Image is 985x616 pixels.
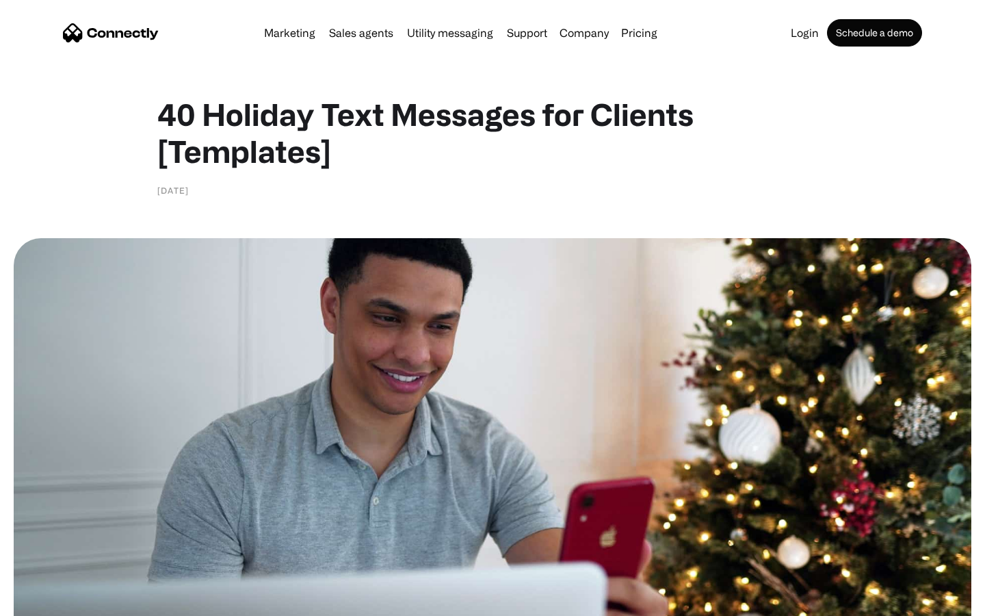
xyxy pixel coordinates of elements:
ul: Language list [27,592,82,611]
a: Schedule a demo [827,19,922,47]
div: Company [560,23,609,42]
a: Marketing [259,27,321,38]
aside: Language selected: English [14,592,82,611]
a: Support [501,27,553,38]
a: Sales agents [324,27,399,38]
a: Login [785,27,824,38]
div: [DATE] [157,183,189,197]
a: Utility messaging [402,27,499,38]
a: Pricing [616,27,663,38]
h1: 40 Holiday Text Messages for Clients [Templates] [157,96,828,170]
